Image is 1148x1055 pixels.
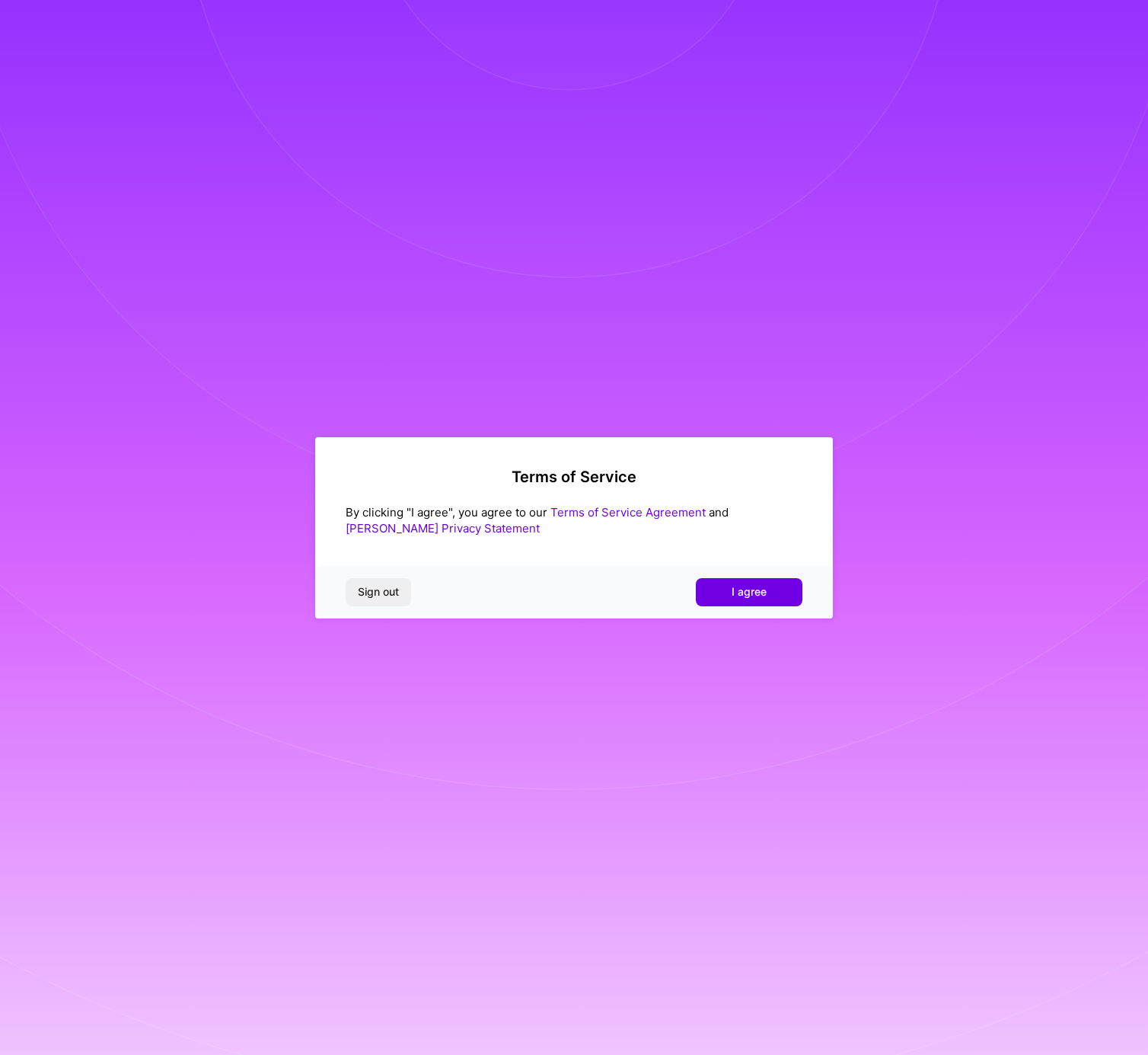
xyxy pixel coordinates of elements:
[732,584,767,599] span: I agree
[346,504,802,536] div: By clicking "I agree", you agree to our and
[358,584,399,599] span: Sign out
[550,505,706,520] a: Terms of Service Agreement
[346,578,411,606] button: Sign out
[346,521,540,535] a: [PERSON_NAME] Privacy Statement
[346,468,802,486] h2: Terms of Service
[696,578,802,606] button: I agree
